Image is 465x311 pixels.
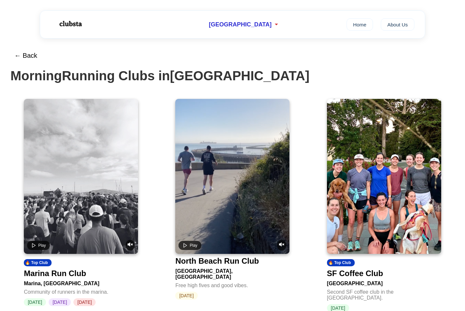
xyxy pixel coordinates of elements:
[178,241,201,250] button: Play video
[175,257,259,266] div: North Beach Run Club
[327,287,441,301] div: Second SF coffee club in the [GEOGRAPHIC_DATA].
[175,292,197,300] span: [DATE]
[73,298,96,306] span: [DATE]
[175,280,289,288] div: Free high fives and good vibes.
[381,18,414,31] a: About Us
[190,243,197,248] span: Play
[24,99,138,306] a: Play videoUnmute video🔥 Top ClubMarina Run ClubMarina, [GEOGRAPHIC_DATA]Community of runners in t...
[24,298,46,306] span: [DATE]
[51,16,90,32] img: Logo
[27,241,50,250] button: Play video
[24,259,52,266] div: 🔥 Top Club
[10,48,41,63] button: ← Back
[327,269,383,278] div: SF Coffee Club
[49,298,71,306] span: [DATE]
[175,99,289,300] a: Play videoUnmute videoNorth Beach Run Club[GEOGRAPHIC_DATA], [GEOGRAPHIC_DATA]Free high fives and...
[327,99,441,254] img: SF Coffee Club
[24,269,86,278] div: Marina Run Club
[24,287,138,295] div: Community of runners in the marina.
[277,240,286,251] button: Unmute video
[327,259,355,266] div: 🔥 Top Club
[209,21,271,28] span: [GEOGRAPHIC_DATA]
[10,69,455,83] h1: Morning Running Clubs in [GEOGRAPHIC_DATA]
[126,240,135,251] button: Unmute video
[24,278,138,287] div: Marina, [GEOGRAPHIC_DATA]
[347,18,373,31] a: Home
[38,243,46,248] span: Play
[327,278,441,287] div: [GEOGRAPHIC_DATA]
[175,266,289,280] div: [GEOGRAPHIC_DATA], [GEOGRAPHIC_DATA]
